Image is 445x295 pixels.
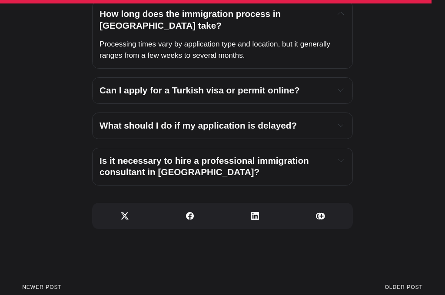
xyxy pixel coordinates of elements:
[336,85,345,95] button: Expand toggle to read content
[100,156,311,177] strong: Is it necessary to hire a professional immigration consultant in [GEOGRAPHIC_DATA]?
[92,203,157,229] a: Share on X
[100,40,332,60] span: Processing times vary by application type and location, but it generally ranges from a few weeks ...
[288,203,353,229] a: Copy link
[157,203,222,229] a: Share on Facebook
[100,120,297,130] strong: What should I do if my application is delayed?
[222,203,288,229] a: Share on Linkedin
[100,9,283,30] strong: How long does the immigration process in [GEOGRAPHIC_DATA] take?
[336,155,345,166] button: Expand toggle to read content
[100,85,300,95] strong: Can I apply for a Turkish visa or permit online?
[336,120,345,130] button: Expand toggle to read content
[336,8,345,19] button: Expand toggle to read content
